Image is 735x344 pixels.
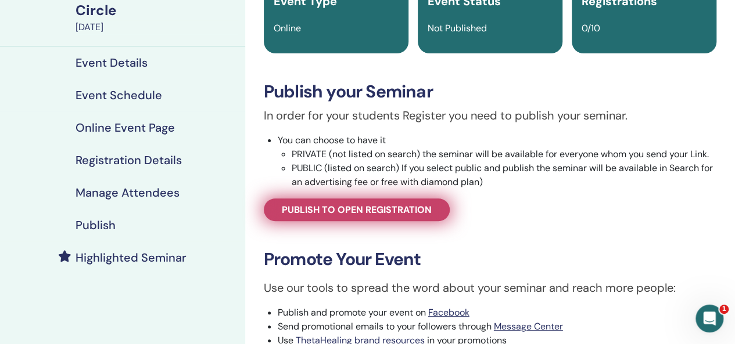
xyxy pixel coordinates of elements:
li: Publish and promote your event on [278,306,716,320]
h3: Promote Your Event [264,249,716,270]
a: Message Center [494,320,563,332]
span: Publish to open registration [282,204,432,216]
div: [DATE] [76,20,238,34]
h4: Event Schedule [76,88,162,102]
span: 1 [719,305,729,314]
h4: Highlighted Seminar [76,251,187,265]
p: Use our tools to spread the word about your seminar and reach more people: [264,279,716,296]
h4: Publish [76,218,116,232]
span: Not Published [428,22,487,34]
p: In order for your students Register you need to publish your seminar. [264,107,716,124]
h4: Manage Attendees [76,186,180,200]
h4: Registration Details [76,153,182,167]
a: Publish to open registration [264,198,450,221]
li: PRIVATE (not listed on search) the seminar will be available for everyone whom you send your Link. [292,147,716,161]
li: You can choose to have it [278,133,716,189]
li: Send promotional emails to your followers through [278,320,716,334]
span: Online [274,22,301,34]
li: PUBLIC (listed on search) If you select public and publish the seminar will be available in Searc... [292,161,716,189]
h4: Online Event Page [76,121,175,135]
a: Facebook [428,306,469,318]
iframe: Intercom live chat [695,305,723,332]
h3: Publish your Seminar [264,81,716,102]
span: 0/10 [582,22,600,34]
h4: Event Details [76,56,148,70]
